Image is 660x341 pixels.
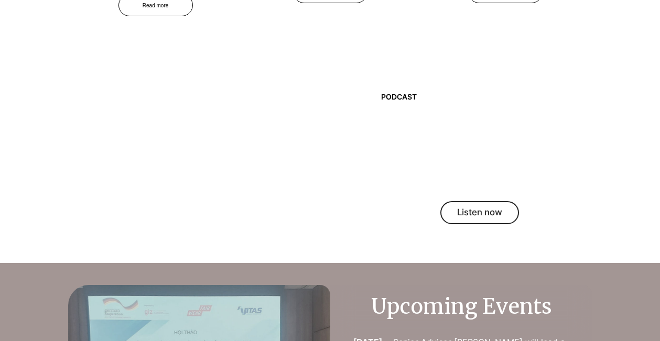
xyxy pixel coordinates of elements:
[49,102,280,232] div: Your Video Title Video Player
[49,102,280,232] iframe: Ep16 Your Supplier Contracts Could Be Better. Like, A Lot Better
[440,201,519,224] a: Listen now
[381,92,417,101] span: PODCAST
[353,292,569,321] h2: Upcoming Events
[143,3,168,8] span: Read more
[457,206,502,219] span: Listen now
